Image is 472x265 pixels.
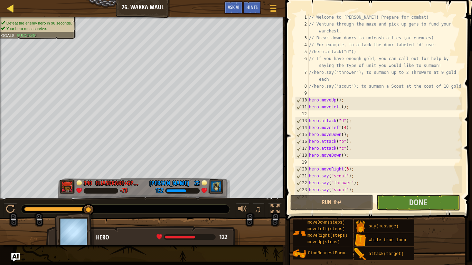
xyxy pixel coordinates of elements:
[293,227,306,240] img: portrait.png
[354,248,367,261] img: portrait.png
[265,1,282,18] button: Show game menu
[208,179,224,194] img: thang_avatar_frame.png
[293,247,306,260] img: portrait.png
[11,253,20,262] button: Ask AI
[7,21,72,25] span: Defeat the enemy hero in 90 seconds.
[354,234,367,247] img: portrait.png
[193,179,200,185] div: 22
[308,251,352,256] span: findNearestEnemy()
[295,186,309,193] div: 23
[377,195,460,210] button: Done
[295,35,309,41] div: 3
[295,159,309,166] div: 19
[295,152,309,159] div: 18
[295,138,309,145] div: 16
[295,83,309,90] div: 8
[308,227,345,232] span: moveLeft(steps)
[17,33,36,38] span: Success!
[295,21,309,35] div: 2
[295,14,309,21] div: 1
[354,220,367,233] img: portrait.png
[295,179,309,186] div: 22
[308,240,340,245] span: moveUp(steps)
[253,203,265,217] button: ♫
[7,26,47,31] span: Your hero must survive.
[1,20,72,26] li: Defeat the enemy hero in 90 seconds.
[84,179,92,185] div: 340
[1,26,72,31] li: Your hero must survive.
[308,220,345,225] span: moveDown(steps)
[290,195,373,210] button: Run ⇧↵
[295,173,309,179] div: 21
[254,204,261,214] span: ♫
[409,197,427,208] span: Done
[120,188,128,194] div: -73
[246,4,258,10] span: Hints
[295,104,309,110] div: 11
[295,90,309,97] div: 9
[149,179,189,188] div: [PERSON_NAME]
[369,238,406,243] span: while-true loop
[295,97,309,104] div: 10
[268,203,282,217] button: Toggle fullscreen
[295,55,309,69] div: 6
[236,203,249,217] button: Adjust volume
[3,203,17,217] button: Ctrl + P: Play
[295,193,309,200] div: 24
[55,213,95,251] img: thang_avatar_frame.png
[369,224,398,229] span: say(message)
[157,234,227,240] div: health: 122 / 200
[295,69,309,83] div: 7
[369,252,404,256] span: attack(target)
[219,233,227,241] span: 122
[1,33,15,38] span: Goals
[295,145,309,152] div: 17
[295,110,309,117] div: 12
[295,124,309,131] div: 14
[295,117,309,124] div: 13
[295,166,309,173] div: 20
[308,233,347,238] span: moveRight(steps)
[15,33,17,38] span: :
[295,131,309,138] div: 15
[155,188,163,194] div: 122
[96,233,233,242] div: Hero
[95,179,140,188] div: eliasdrake+gplus
[60,179,75,194] img: thang_avatar_frame.png
[224,1,243,14] button: Ask AI
[295,41,309,48] div: 4
[295,48,309,55] div: 5
[228,4,239,10] span: Ask AI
